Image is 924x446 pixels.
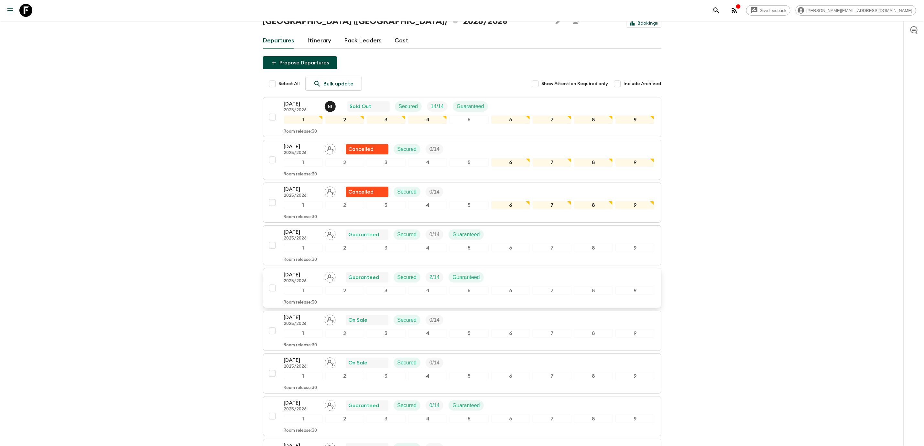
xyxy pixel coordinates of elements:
div: 3 [367,415,406,423]
span: Assign pack leader [325,146,336,151]
span: Give feedback [756,8,790,13]
p: Secured [399,103,418,110]
p: Guaranteed [452,273,480,281]
p: 2025/2026 [284,108,320,113]
p: Room release: 30 [284,129,317,134]
div: 3 [367,372,406,380]
div: 8 [574,329,613,338]
span: Select All [279,81,300,87]
div: 7 [533,116,571,124]
div: 2 [325,116,364,124]
span: Assign pack leader [325,274,336,279]
span: Include Archived [624,81,661,87]
p: Guaranteed [349,231,379,239]
div: Trip Fill [426,187,443,197]
div: 6 [491,244,530,252]
p: Cancelled [349,145,374,153]
div: 5 [450,116,488,124]
button: [DATE]2025/2026Assign pack leaderFlash Pack cancellationSecuredTrip Fill123456789Room release:30 [263,140,661,180]
div: 4 [408,415,447,423]
p: Secured [397,316,417,324]
p: [DATE] [284,185,320,193]
div: Flash Pack cancellation [346,144,388,154]
p: Room release: 30 [284,172,317,177]
p: On Sale [349,359,368,367]
span: Assign pack leader [325,402,336,407]
p: Room release: 30 [284,215,317,220]
div: 4 [408,329,447,338]
p: Secured [397,402,417,409]
div: 1 [284,329,323,338]
div: 4 [408,116,447,124]
button: menu [4,4,17,17]
a: Pack Leaders [344,33,382,49]
a: Itinerary [308,33,332,49]
div: Secured [394,144,421,154]
div: 8 [574,415,613,423]
div: Flash Pack cancellation [346,187,388,197]
p: 2025/2026 [284,279,320,284]
div: 9 [615,201,654,209]
div: Trip Fill [426,400,443,411]
p: 14 / 14 [431,103,444,110]
div: 9 [615,329,654,338]
p: Secured [397,145,417,153]
div: 3 [367,244,406,252]
div: 6 [491,116,530,124]
p: 0 / 14 [429,231,440,239]
div: Secured [394,400,421,411]
div: Trip Fill [426,315,443,325]
div: 4 [408,372,447,380]
div: 2 [325,158,364,167]
p: 0 / 14 [429,316,440,324]
div: 9 [615,116,654,124]
div: 4 [408,201,447,209]
button: [DATE]2025/2026Assign pack leaderOn SaleSecuredTrip Fill123456789Room release:30 [263,353,661,394]
button: Edit this itinerary [552,15,565,28]
a: Bulk update [305,77,362,91]
p: 0 / 14 [429,359,440,367]
div: Trip Fill [426,144,443,154]
div: 9 [615,415,654,423]
div: 2 [325,244,364,252]
p: 2025/2026 [284,236,320,241]
p: Bulk update [324,80,354,88]
p: Room release: 30 [284,300,317,305]
div: 1 [284,372,323,380]
div: 2 [325,329,364,338]
span: Show Attention Required only [542,81,608,87]
a: Give feedback [746,5,790,16]
div: 7 [533,244,571,252]
p: 2025/2026 [284,151,320,156]
div: 4 [408,158,447,167]
div: 6 [491,201,530,209]
div: Trip Fill [427,101,448,112]
div: 9 [615,244,654,252]
div: 1 [284,116,323,124]
div: 5 [450,329,488,338]
button: [DATE]2025/2026Assign pack leaderOn SaleSecuredTrip Fill123456789Room release:30 [263,311,661,351]
button: Propose Departures [263,56,337,69]
p: 0 / 14 [429,188,440,196]
div: 1 [284,158,323,167]
div: 5 [450,244,488,252]
div: 7 [533,201,571,209]
div: Secured [394,229,421,240]
div: 5 [450,286,488,295]
p: Room release: 30 [284,428,317,433]
div: 1 [284,415,323,423]
div: 8 [574,158,613,167]
div: Trip Fill [426,272,443,283]
div: 8 [574,201,613,209]
div: 3 [367,116,406,124]
p: Secured [397,273,417,281]
div: 2 [325,415,364,423]
p: Guaranteed [452,402,480,409]
p: Sold Out [350,103,372,110]
div: 4 [408,286,447,295]
button: [DATE]2025/2026Assign pack leaderGuaranteedSecuredTrip FillGuaranteed123456789Room release:30 [263,396,661,436]
div: 6 [491,286,530,295]
button: [DATE]2025/2026Assign pack leaderFlash Pack cancellationSecuredTrip Fill123456789Room release:30 [263,183,661,223]
p: Room release: 30 [284,257,317,262]
div: 6 [491,158,530,167]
